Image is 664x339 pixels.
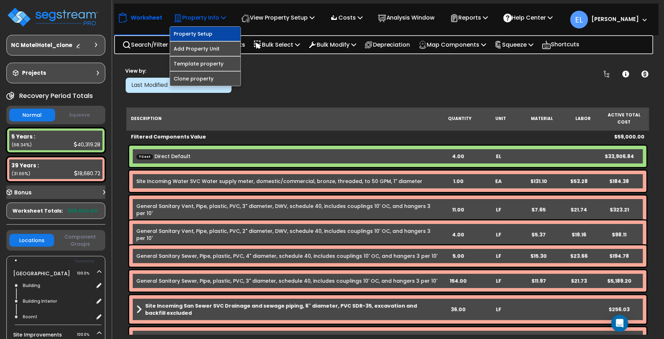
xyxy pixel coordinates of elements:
h4: Recovery Period Totals [19,92,93,99]
div: $21.74 [559,206,599,213]
div: $131.10 [519,178,559,185]
div: $53.28 [559,178,599,185]
div: LF [478,252,518,260]
div: EL [478,153,518,160]
a: Individual Item [136,178,422,185]
p: Shortcuts [542,40,580,50]
div: LF [478,277,518,285]
a: Individual Item [136,203,431,217]
a: Custom Item [136,153,190,160]
div: LF [478,306,518,313]
span: EL [570,11,588,28]
p: Property Info [174,13,226,22]
small: Unit [496,116,506,121]
p: Bulk Select [253,40,300,49]
div: $256.03 [599,306,639,313]
small: Quantity [448,116,471,121]
div: $98.11 [599,231,639,238]
span: 100.0% [77,269,96,278]
button: Normal [9,109,55,121]
img: logo_pro_r.png [6,6,99,28]
b: Site Incoming San Sewer SVC Drainage and sewage piping, 6" diameter, PVC SDR-35, excavation and b... [145,302,438,317]
div: 4.00 [438,231,478,238]
div: $33,906.84 [599,153,639,160]
a: Add Property Unit [170,42,241,56]
div: 40,319.28 [74,141,100,148]
a: Site Improvements 100.0% [13,331,62,338]
b: [PERSON_NAME] [592,15,639,23]
div: Depreciation [360,36,414,53]
div: $184.38 [599,178,639,185]
p: Worksheet [131,13,162,22]
div: $323.21 [599,206,639,213]
div: Shortcuts [538,36,584,53]
button: Locations [9,234,54,247]
h3: Bonus [14,190,32,196]
div: $21.73 [559,277,599,285]
a: Individual Item [136,277,437,285]
a: Individual Item [136,228,431,242]
div: Room1 [21,313,94,321]
p: Depreciation [364,40,410,49]
p: Reports [450,13,488,22]
a: Clone property [170,72,241,86]
span: Worksheet Totals: [12,207,63,214]
div: $23.66 [559,252,599,260]
p: View Property Setup [241,13,315,22]
p: Squeeze [495,40,534,49]
div: Open Intercom Messenger [611,315,628,332]
button: Squeeze [57,109,103,121]
div: $5.37 [519,231,559,238]
p: Bulk Modify [308,40,356,49]
a: Assembly Title [136,302,438,317]
div: 11.00 [438,206,478,213]
a: Individual Item [136,252,438,260]
div: 5.00 [438,252,478,260]
div: 4.00 [438,153,478,160]
small: Description [131,116,162,121]
div: LF [478,206,518,213]
b: 5 Years : [11,133,35,140]
small: (31.66%) [11,171,30,177]
div: 18,680.72 [74,169,100,177]
div: 154.00 [438,277,478,285]
small: (68.34%) [11,142,32,148]
p: Search/Filter [122,40,168,49]
small: Material [531,116,553,121]
a: Template property [170,57,241,71]
button: Component Groups [58,233,102,248]
div: EA [478,178,518,185]
h3: NC MotelHotel_clone [11,42,72,49]
div: 36.00 [438,306,478,313]
small: Active Total Cost [608,112,641,125]
span: TCost [136,154,153,159]
div: Ownership [21,257,105,266]
div: Building [21,281,94,290]
b: 39 Years : [11,162,39,169]
p: Map Components [418,40,486,49]
div: Last Modified [131,81,219,89]
div: LF [478,231,518,238]
div: View by: [125,67,232,74]
p: Analysis Window [378,13,435,22]
div: $194.78 [599,252,639,260]
h3: Projects [22,69,46,77]
a: [GEOGRAPHIC_DATA] 100.0% [13,270,70,277]
small: Labor [575,116,591,121]
div: 1.00 [438,178,478,185]
div: $5,189.20 [599,277,639,285]
p: Costs [330,13,363,22]
b: Filtered Components Value [131,133,206,140]
span: 100.0% [77,330,96,339]
b: $59,000.00 [615,133,645,140]
div: $15.30 [519,252,559,260]
a: Property Setup [170,27,241,41]
div: $11.97 [519,277,559,285]
p: Help Center [504,13,553,22]
div: Building Interior [21,297,94,306]
div: $19.16 [559,231,599,238]
div: $7.65 [519,206,559,213]
b: 59,000.00 [68,207,98,214]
